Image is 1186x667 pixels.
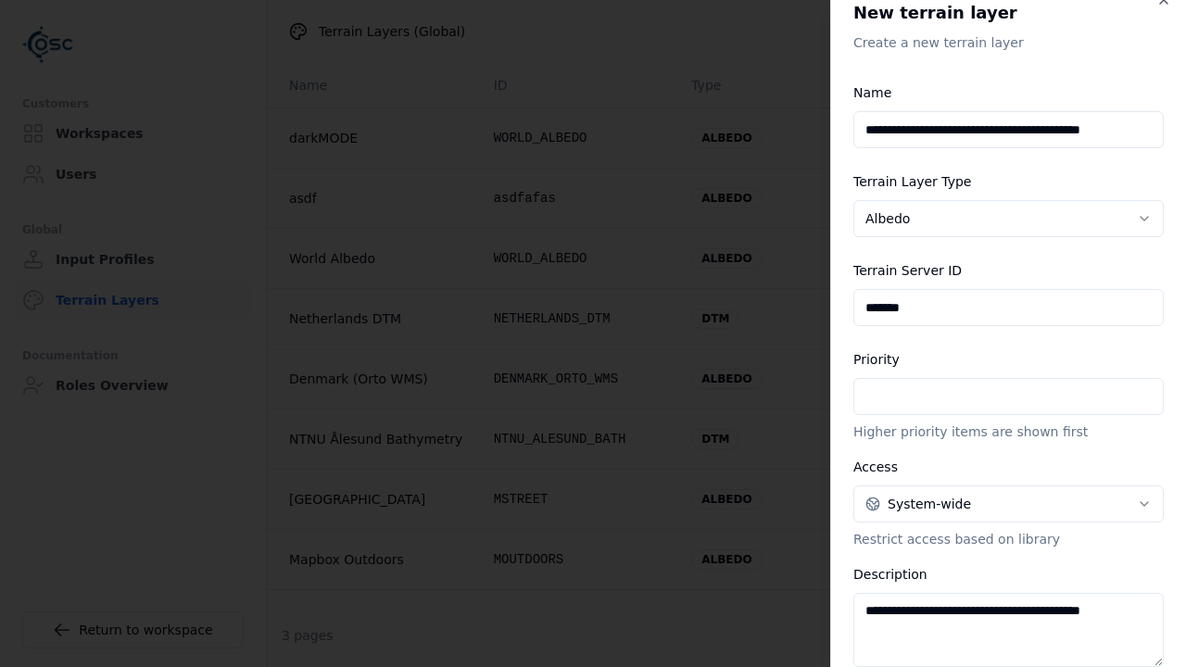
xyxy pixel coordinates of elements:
p: Higher priority items are shown first [853,422,1164,441]
label: Terrain Layer Type [853,174,971,189]
label: Access [853,459,898,474]
label: Terrain Server ID [853,263,962,278]
label: Priority [853,352,900,367]
label: Description [853,567,927,582]
p: Create a new terrain layer [853,33,1164,52]
p: Restrict access based on library [853,530,1164,548]
label: Name [853,85,891,100]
